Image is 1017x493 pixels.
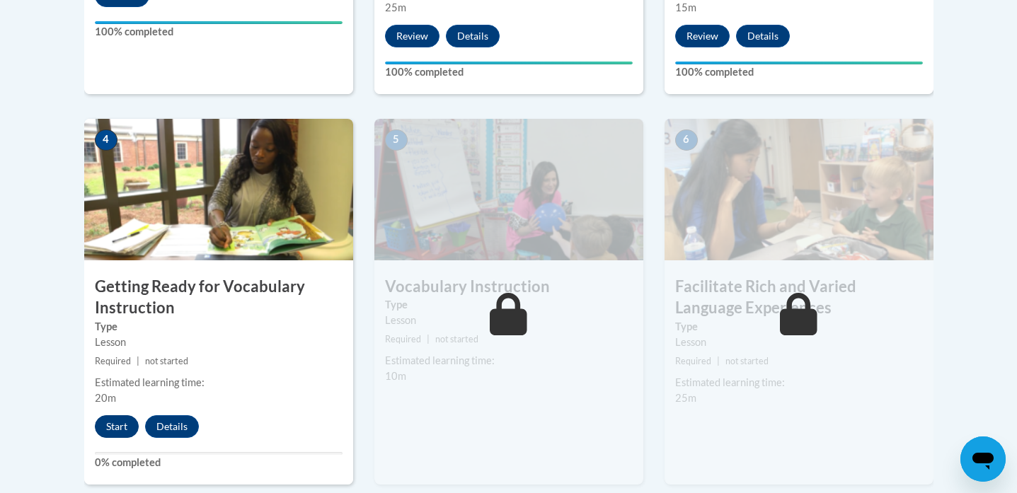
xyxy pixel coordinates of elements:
div: Lesson [675,335,923,350]
span: not started [725,356,769,366]
label: 100% completed [95,24,343,40]
h3: Vocabulary Instruction [374,276,643,298]
span: 5 [385,129,408,151]
div: Estimated learning time: [675,375,923,390]
span: Required [675,356,711,366]
img: Course Image [374,119,643,260]
span: 15m [675,1,696,13]
span: not started [435,334,478,344]
label: Type [95,319,343,335]
button: Review [385,25,439,47]
label: 100% completed [385,64,633,80]
img: Course Image [84,119,353,260]
button: Details [145,415,199,438]
span: 25m [385,1,406,13]
label: 0% completed [95,455,343,470]
button: Details [446,25,500,47]
div: Estimated learning time: [385,353,633,369]
span: 4 [95,129,117,151]
span: | [137,356,139,366]
label: Type [385,297,633,313]
span: Required [385,334,421,344]
div: Your progress [675,62,923,64]
span: 25m [675,392,696,404]
div: Your progress [95,21,343,24]
button: Review [675,25,730,47]
img: Course Image [665,119,933,260]
button: Details [736,25,790,47]
span: 20m [95,392,116,404]
div: Your progress [385,62,633,64]
div: Lesson [95,335,343,350]
button: Start [95,415,139,438]
span: 10m [385,370,406,382]
span: | [427,334,430,344]
span: | [717,356,720,366]
iframe: Button to launch messaging window [960,436,1006,482]
div: Estimated learning time: [95,375,343,390]
h3: Facilitate Rich and Varied Language Experiences [665,276,933,320]
span: not started [145,356,188,366]
h3: Getting Ready for Vocabulary Instruction [84,276,353,320]
label: Type [675,319,923,335]
span: Required [95,356,131,366]
span: 6 [675,129,698,151]
div: Lesson [385,313,633,328]
label: 100% completed [675,64,923,80]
